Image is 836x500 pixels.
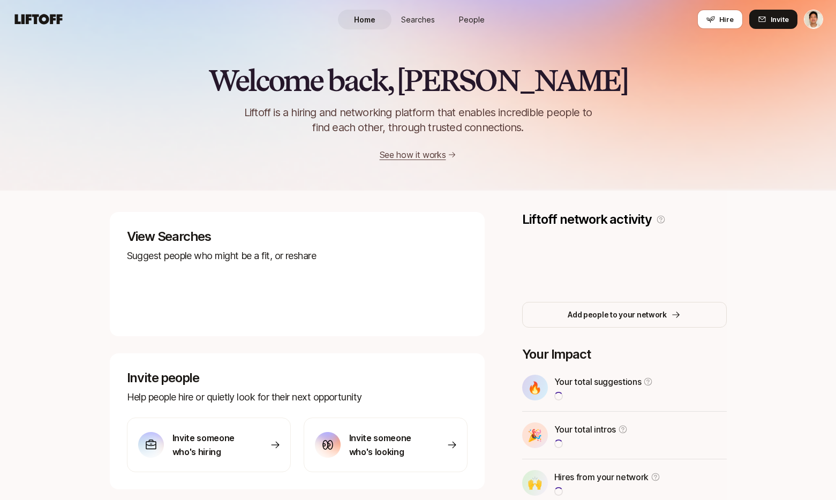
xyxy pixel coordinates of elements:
h2: Welcome back, [PERSON_NAME] [208,64,628,96]
button: Jeremy Chen [804,10,823,29]
div: 🔥 [522,375,548,400]
button: Invite [749,10,797,29]
img: Jeremy Chen [804,10,823,28]
p: Help people hire or quietly look for their next opportunity [127,390,468,405]
p: Hires from your network [554,470,649,484]
button: Hire [697,10,743,29]
p: Invite people [127,370,468,385]
span: Searches [401,14,435,25]
span: Hire [719,14,734,25]
span: Invite [771,14,789,25]
p: Suggest people who might be a fit, or reshare [127,248,468,263]
p: Invite someone who's looking [349,431,424,459]
span: Home [354,14,375,25]
div: 🎉 [522,422,548,448]
a: People [445,10,499,29]
p: Liftoff network activity [522,212,652,227]
p: Invite someone who's hiring [172,431,247,459]
p: View Searches [127,229,468,244]
p: Your Impact [522,347,727,362]
a: Searches [391,10,445,29]
p: Your total intros [554,422,616,436]
p: Your total suggestions [554,375,642,389]
p: Add people to your network [568,308,667,321]
p: Liftoff is a hiring and networking platform that enables incredible people to find each other, th... [227,105,610,135]
a: Home [338,10,391,29]
span: People [459,14,485,25]
div: 🙌 [522,470,548,496]
a: See how it works [380,149,446,160]
button: Add people to your network [522,302,727,328]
